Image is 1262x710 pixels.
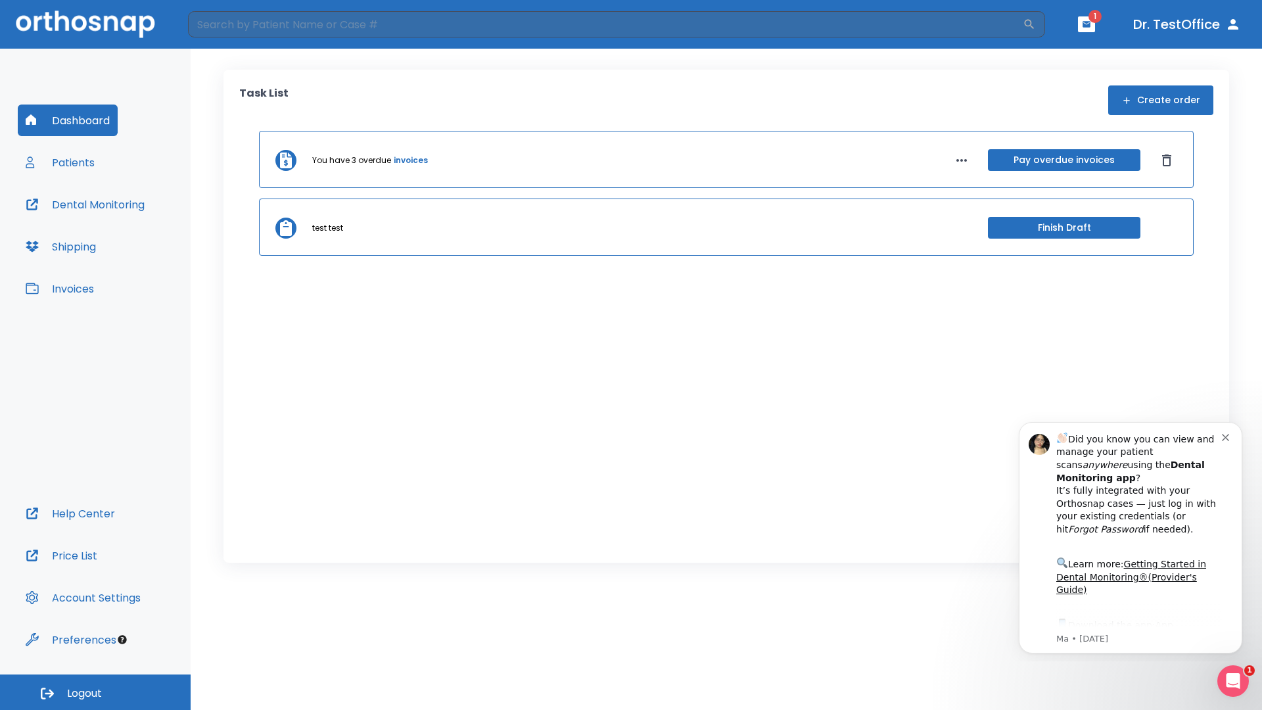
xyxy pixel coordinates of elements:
[988,217,1140,239] button: Finish Draft
[1156,150,1177,171] button: Dismiss
[16,11,155,37] img: Orthosnap
[394,154,428,166] a: invoices
[67,686,102,701] span: Logout
[18,189,152,220] button: Dental Monitoring
[18,540,105,571] button: Price List
[18,498,123,529] button: Help Center
[57,210,174,233] a: App Store
[312,154,391,166] p: You have 3 overdue
[988,149,1140,171] button: Pay overdue invoices
[1088,10,1102,23] span: 1
[116,634,128,646] div: Tooltip anchor
[223,20,233,31] button: Dismiss notification
[999,410,1262,661] iframe: Intercom notifications message
[18,582,149,613] button: Account Settings
[1108,85,1213,115] button: Create order
[18,105,118,136] button: Dashboard
[1128,12,1246,36] button: Dr. TestOffice
[57,223,223,235] p: Message from Ma, sent 6w ago
[1217,665,1249,697] iframe: Intercom live chat
[18,624,124,655] button: Preferences
[18,273,102,304] button: Invoices
[312,222,343,234] p: test test
[57,206,223,273] div: Download the app: | ​ Let us know if you need help getting started!
[18,147,103,178] button: Patients
[239,85,289,115] p: Task List
[18,231,104,262] button: Shipping
[188,11,1023,37] input: Search by Patient Name or Case #
[1244,665,1255,676] span: 1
